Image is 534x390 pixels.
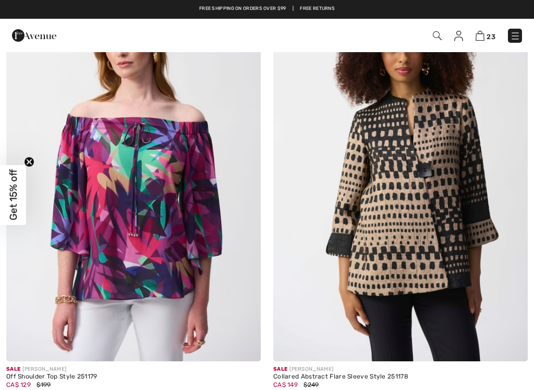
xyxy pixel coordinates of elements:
[510,31,520,41] img: Menu
[454,31,463,41] img: My Info
[273,366,287,372] span: Sale
[304,381,319,388] span: $249
[293,5,294,13] span: |
[300,5,335,13] a: Free Returns
[476,29,495,42] a: 23
[24,157,34,167] button: Close teaser
[273,373,528,381] div: Collared Abstract Flare Sleeve Style 251178
[273,381,298,388] span: CA$ 149
[476,31,484,41] img: Shopping Bag
[273,365,528,373] div: [PERSON_NAME]
[6,365,261,373] div: [PERSON_NAME]
[6,381,31,388] span: CA$ 129
[487,33,495,41] span: 23
[433,31,442,40] img: Search
[6,366,20,372] span: Sale
[37,381,51,388] span: $199
[12,30,56,40] a: 1ère Avenue
[199,5,286,13] a: Free shipping on orders over $99
[6,373,261,381] div: Off Shoulder Top Style 251179
[12,25,56,46] img: 1ère Avenue
[7,169,19,221] span: Get 15% off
